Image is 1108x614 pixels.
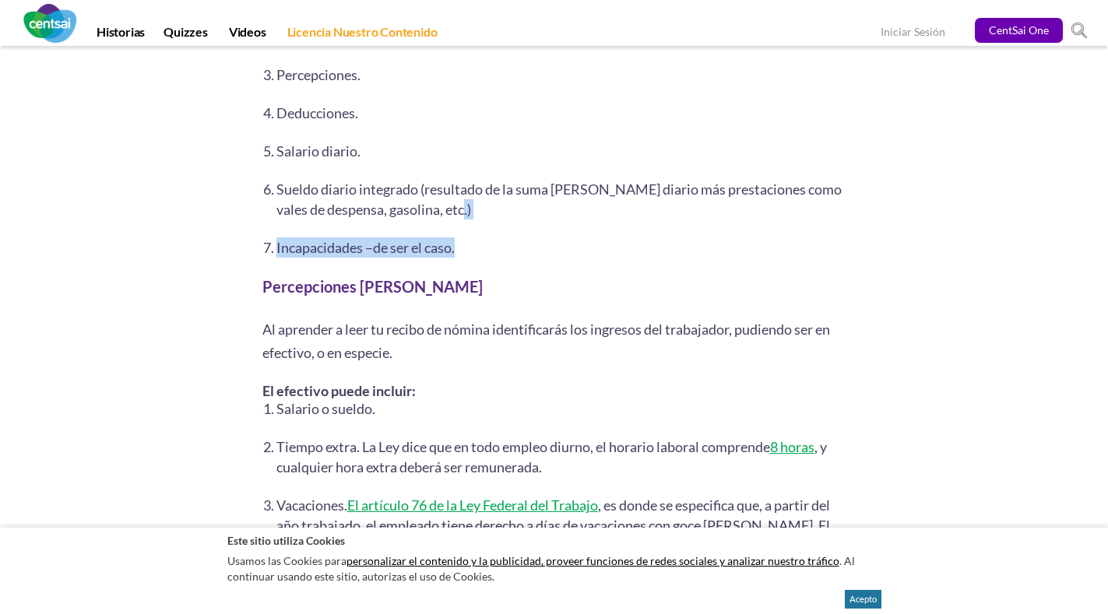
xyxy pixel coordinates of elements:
[276,65,846,85] li: Percepciones.
[262,277,483,296] b: Percepciones [PERSON_NAME]
[276,437,846,477] li: Tiempo extra. La Ley dice que en todo empleo diurno, el horario laboral comprende , y cualquier h...
[23,4,76,43] img: CentSai
[975,18,1063,43] a: CentSai One
[87,24,154,46] a: Historias
[220,24,276,46] a: Videos
[276,179,846,219] li: Sueldo diario integrado (resultado de la suma [PERSON_NAME] diario más prestaciones como vales de...
[845,590,881,609] button: Acepto
[881,25,945,41] a: Iniciar Sesión
[262,382,416,399] strong: El efectivo puede incluir:
[227,549,881,588] p: Usamos las Cookies para . Al continuar usando este sitio, autorizas el uso de Cookies.
[262,318,846,364] p: Al aprender a leer tu recibo de nómina identificarás los ingresos del trabajador, pudiendo ser en...
[276,398,846,419] li: Salario o sueldo.
[276,103,846,123] li: Deducciones.
[278,24,447,46] a: Licencia Nuestro Contenido
[276,237,846,258] li: Incapacidades –de ser el caso.
[276,141,846,161] li: Salario diario.
[770,438,814,455] a: 8 horas
[347,496,598,514] a: El artículo 76 de la Ley Federal del Trabajo
[154,24,217,46] a: Quizzes
[227,533,881,548] h2: Este sitio utiliza Cookies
